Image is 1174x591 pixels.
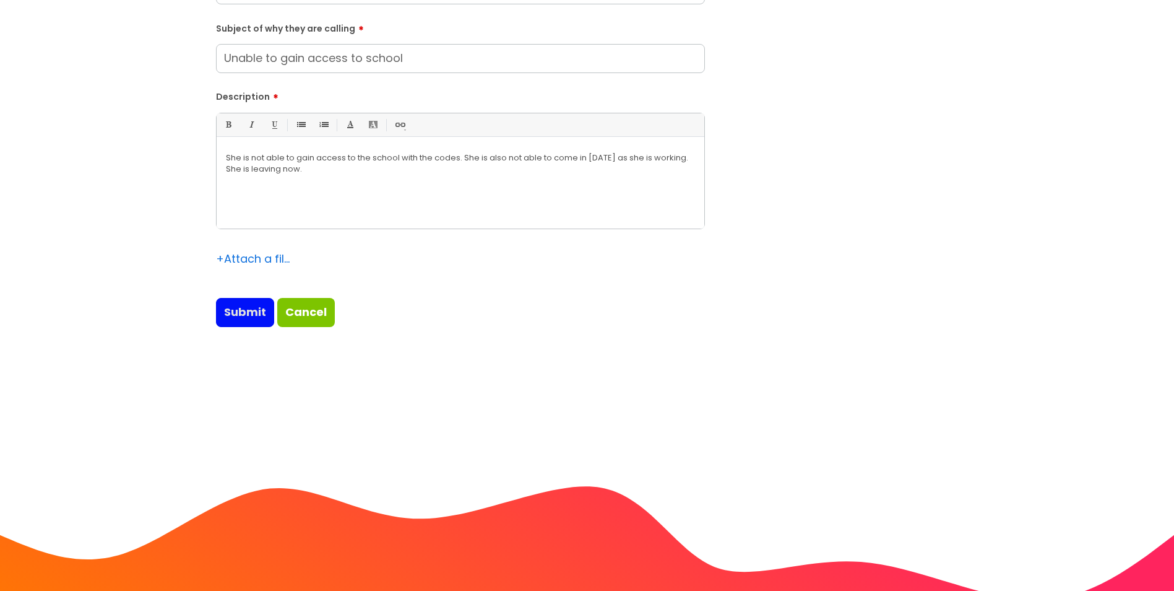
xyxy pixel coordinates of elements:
a: Underline(Ctrl-U) [266,117,282,133]
a: Bold (Ctrl-B) [220,117,236,133]
label: Subject of why they are calling [216,19,705,34]
a: Link [392,117,407,133]
label: Description [216,87,705,102]
a: Cancel [277,298,335,326]
div: Attach a file [216,249,290,269]
a: 1. Ordered List (Ctrl-Shift-8) [316,117,331,133]
a: Back Color [365,117,381,133]
a: Font Color [342,117,358,133]
input: Submit [216,298,274,326]
p: She is not able to gain access to the school with the codes. She is also not able to come in [DAT... [226,152,695,175]
a: • Unordered List (Ctrl-Shift-7) [293,117,308,133]
a: Italic (Ctrl-I) [243,117,259,133]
